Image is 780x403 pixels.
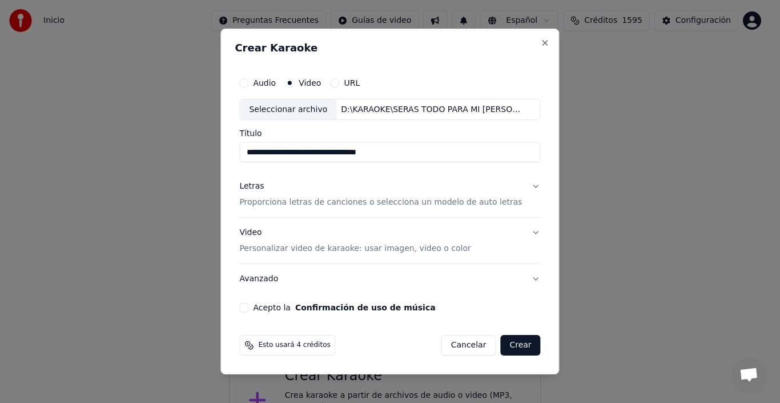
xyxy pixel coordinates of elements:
[441,335,496,356] button: Cancelar
[253,304,435,312] label: Acepto la
[239,218,540,264] button: VideoPersonalizar video de karaoke: usar imagen, video o color
[239,181,264,193] div: Letras
[239,264,540,294] button: Avanzado
[299,79,321,87] label: Video
[258,341,330,350] span: Esto usará 4 créditos
[239,172,540,218] button: LetrasProporciona letras de canciones o selecciona un modelo de auto letras
[239,197,522,209] p: Proporciona letras de canciones o selecciona un modelo de auto letras
[239,243,471,254] p: Personalizar video de karaoke: usar imagen, video o color
[336,104,530,115] div: D:\KARAOKE\SERAS TODO PARA MI [PERSON_NAME] VIDEO 2.mp4
[239,228,471,255] div: Video
[239,130,540,138] label: Título
[240,99,336,120] div: Seleccionar archivo
[344,79,360,87] label: URL
[500,335,540,356] button: Crear
[235,43,545,53] h2: Crear Karaoke
[295,304,436,312] button: Acepto la
[253,79,276,87] label: Audio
